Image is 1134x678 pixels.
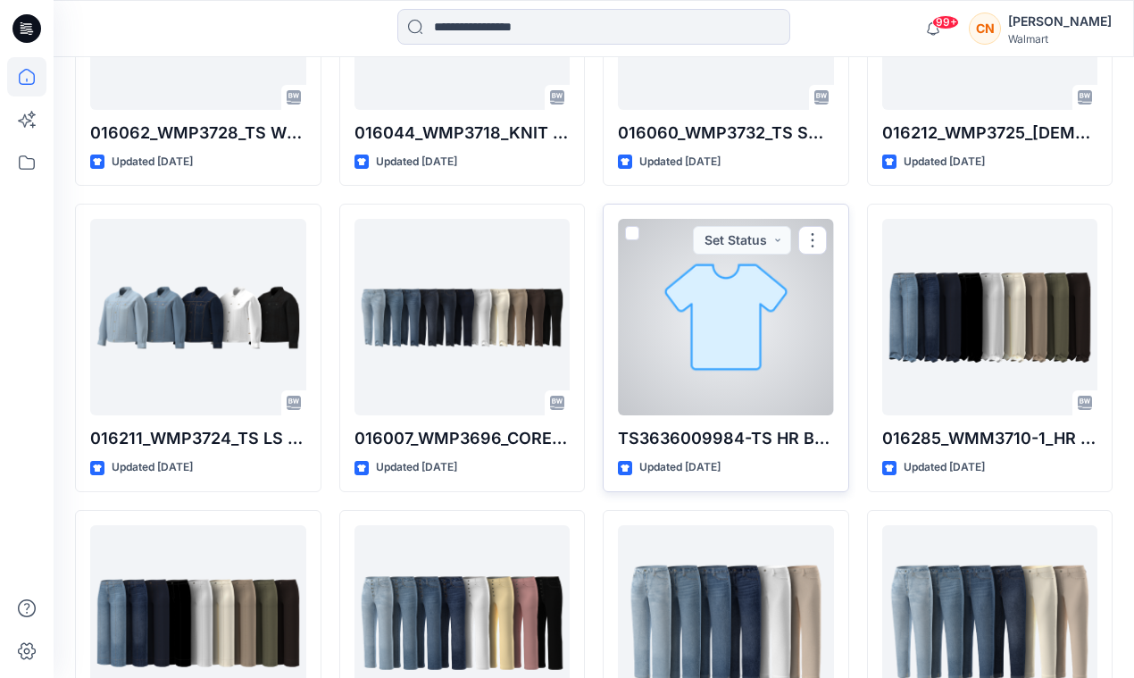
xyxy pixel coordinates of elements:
a: TS3636009984-TS HR BARREL JEAN 5.30.25 [618,219,834,415]
p: 016212_WMP3725_[DEMOGRAPHIC_DATA] LIKE JACKET [882,121,1098,146]
a: 016285_WMM3710-1_HR TROUSER DENIM PANTS 4.16.25 [882,219,1098,415]
p: 016062_WMP3728_TS WIDE LEG ANKLE JEAN_[DATE] [90,121,306,146]
p: Updated [DATE] [112,153,193,172]
p: Updated [DATE] [376,153,457,172]
p: 016285_WMM3710-1_HR TROUSER DENIM PANTS [DATE] [882,426,1098,451]
div: CN [969,13,1001,45]
p: Updated [DATE] [376,458,457,477]
p: Updated [DATE] [112,458,193,477]
p: Updated [DATE] [639,458,721,477]
p: 016211_WMP3724_TS LS DENIM JACKET [DATE] [90,426,306,451]
p: TS3636009984-TS HR BARREL [PERSON_NAME] [DATE] [618,426,834,451]
p: 016060_WMP3732_TS STRAIGHT [PERSON_NAME] [DATE] [618,121,834,146]
a: 016211_WMP3724_TS LS DENIM JACKET 5.21.25 [90,219,306,415]
a: 016007_WMP3696_CORE STRAIGHT 5.22.25 [354,219,571,415]
p: Updated [DATE] [904,153,985,172]
div: Walmart [1008,32,1112,46]
p: Updated [DATE] [904,458,985,477]
p: Updated [DATE] [639,153,721,172]
div: [PERSON_NAME] [1008,11,1112,32]
p: 016044_WMP3718_KNIT DENIM WIDE LEG CROP [DATE] [354,121,571,146]
span: 99+ [932,15,959,29]
p: 016007_WMP3696_CORE STRAIGHT [DATE] [354,426,571,451]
